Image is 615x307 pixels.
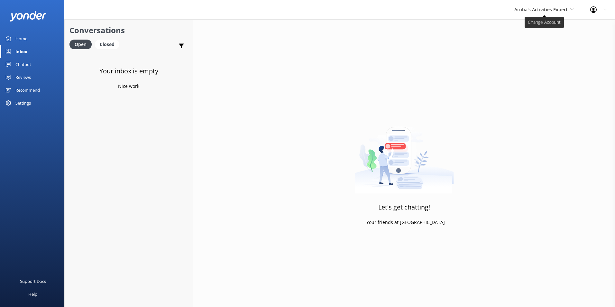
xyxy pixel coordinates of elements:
h3: Let's get chatting! [378,202,430,212]
div: Chatbot [15,58,31,71]
img: yonder-white-logo.png [10,11,47,22]
div: Recommend [15,84,40,97]
h3: Your inbox is empty [99,66,158,76]
div: Closed [95,40,119,49]
span: Aruba's Activities Expert [514,6,568,13]
div: Home [15,32,27,45]
p: Nice work [118,83,139,90]
div: Open [69,40,92,49]
div: Reviews [15,71,31,84]
h2: Conversations [69,24,188,36]
img: artwork of a man stealing a conversation from at giant smartphone [354,113,454,194]
p: - Your friends at [GEOGRAPHIC_DATA] [363,219,445,226]
div: Help [28,288,37,301]
div: Support Docs [20,275,46,288]
div: Settings [15,97,31,109]
a: Open [69,41,95,48]
div: Inbox [15,45,27,58]
a: Closed [95,41,123,48]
